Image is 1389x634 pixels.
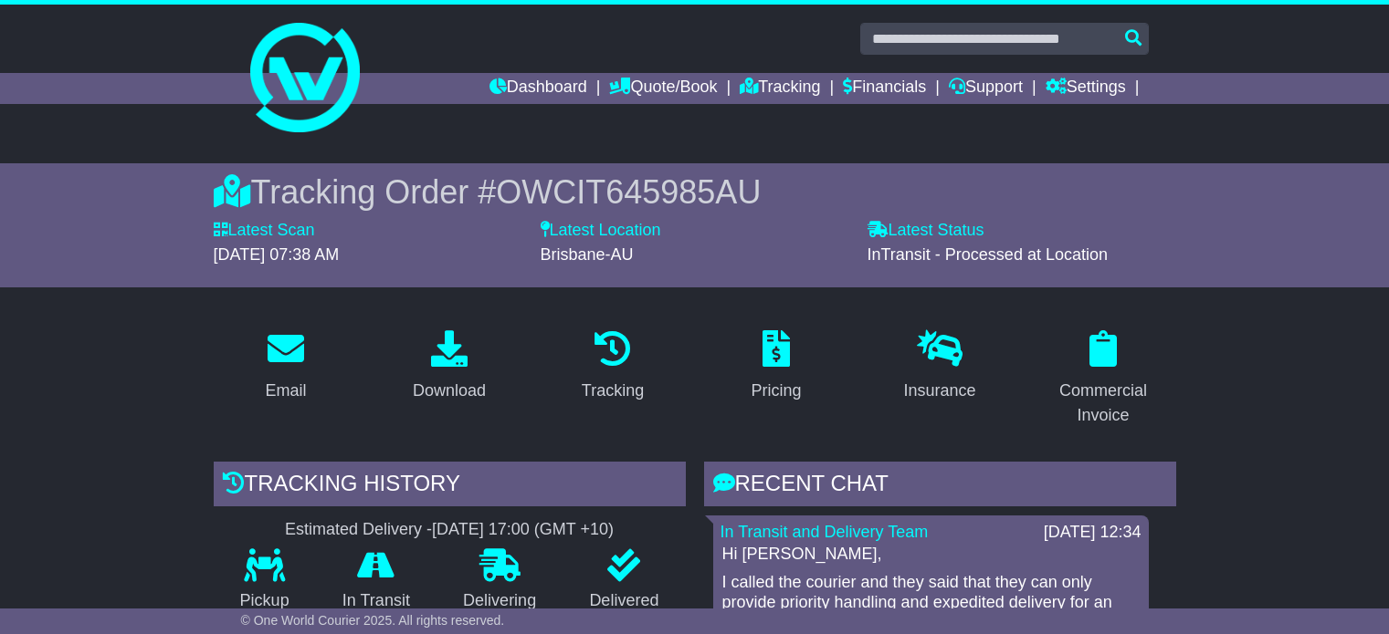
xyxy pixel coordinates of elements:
[1043,379,1164,428] div: Commercial Invoice
[563,591,685,611] p: Delivered
[868,245,1108,264] span: InTransit - Processed at Location
[541,245,634,264] span: Brisbane-AU
[241,613,505,628] span: © One World Courier 2025. All rights reserved.
[214,172,1176,212] div: Tracking Order #
[891,324,987,410] a: Insurance
[214,221,315,241] label: Latest Scan
[214,462,686,511] div: Tracking history
[489,73,587,104] a: Dashboard
[704,462,1176,511] div: RECENT CHAT
[582,379,644,403] div: Tracking
[722,545,1140,565] p: Hi [PERSON_NAME],
[437,591,563,611] p: Delivering
[903,379,975,403] div: Insurance
[843,73,926,104] a: Financials
[401,324,498,410] a: Download
[496,173,761,211] span: OWCIT645985AU
[1046,73,1126,104] a: Settings
[949,73,1023,104] a: Support
[609,73,717,104] a: Quote/Book
[214,520,686,540] div: Estimated Delivery -
[1031,324,1176,434] a: Commercial Invoice
[1044,523,1142,543] div: [DATE] 12:34
[740,73,820,104] a: Tracking
[214,245,340,264] span: [DATE] 07:38 AM
[413,379,486,403] div: Download
[541,221,661,241] label: Latest Location
[751,379,801,403] div: Pricing
[253,324,318,410] a: Email
[316,591,437,611] p: In Transit
[432,520,614,540] div: [DATE] 17:00 (GMT +10)
[570,324,656,410] a: Tracking
[721,523,929,541] a: In Transit and Delivery Team
[214,591,316,611] p: Pickup
[739,324,813,410] a: Pricing
[265,379,306,403] div: Email
[868,221,984,241] label: Latest Status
